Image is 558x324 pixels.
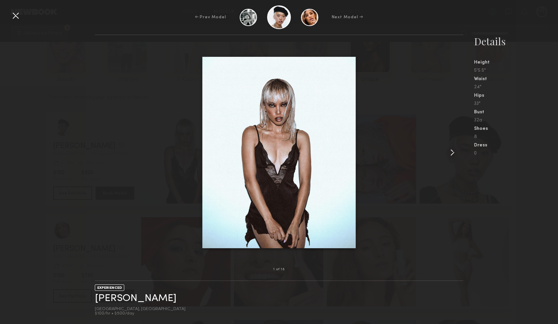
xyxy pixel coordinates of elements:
[474,34,558,48] div: Details
[95,293,176,304] a: [PERSON_NAME]
[95,311,186,316] div: $100/hr • $500/day
[474,110,558,115] div: Bust
[474,135,558,139] div: 8
[95,307,186,311] div: [GEOGRAPHIC_DATA], [GEOGRAPHIC_DATA]
[474,93,558,98] div: Hips
[474,118,558,123] div: 32a
[474,126,558,131] div: Shoes
[474,77,558,82] div: Waist
[474,68,558,73] div: 5'5.5"
[332,14,363,20] div: Next Model →
[474,151,558,156] div: 0
[95,284,124,291] div: EXPERIENCED
[474,60,558,65] div: Height
[474,85,558,90] div: 24"
[195,14,226,20] div: ← Prev Model
[474,143,558,148] div: Dress
[474,101,558,106] div: 33"
[273,268,284,271] div: 1 of 18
